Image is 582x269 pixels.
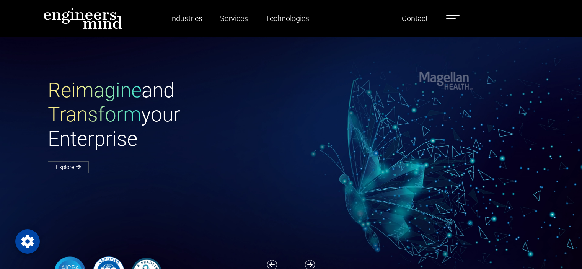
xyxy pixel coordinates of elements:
h1: and your Enterprise [48,78,291,152]
a: Contact [399,10,431,27]
a: Explore [48,161,89,173]
img: logo [43,8,122,29]
span: Reimagine [48,78,142,102]
a: Services [217,10,251,27]
a: Industries [167,10,205,27]
a: Technologies [262,10,312,27]
span: Transform [48,103,141,126]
